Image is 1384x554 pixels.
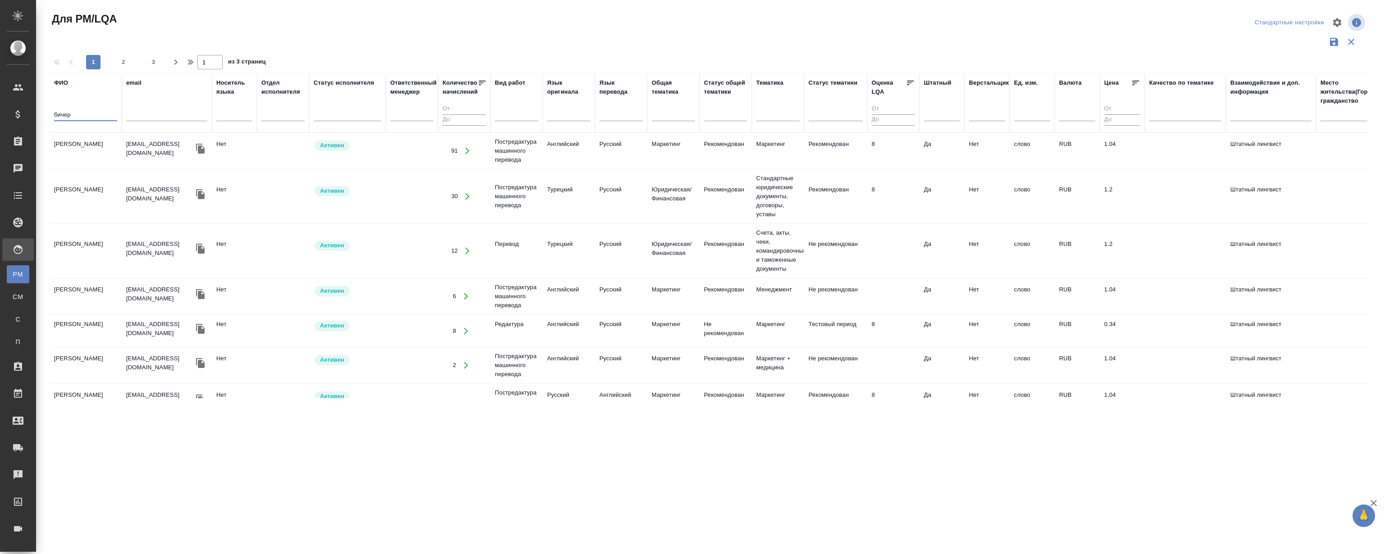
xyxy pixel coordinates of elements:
input: До [872,114,915,126]
td: RUB [1055,181,1100,212]
button: Открыть работы [457,287,475,306]
td: слово [1009,315,1055,347]
p: Штатный лингвист [1230,354,1311,363]
div: Верстальщик [969,78,1009,87]
td: Рекомендован [699,350,752,381]
td: Постредактура машинного перевода [490,347,543,383]
div: 25 [451,397,458,406]
td: Турецкий [543,235,595,267]
button: Скопировать [194,356,207,370]
td: Нет [964,235,1009,267]
td: Рекомендован [699,181,752,212]
td: Маркетинг [647,315,699,347]
td: [PERSON_NAME] [50,135,122,167]
div: Тематика [756,78,783,87]
p: [EMAIL_ADDRESS][DOMAIN_NAME] [126,240,194,258]
td: Нет [212,386,257,418]
td: Нет [212,350,257,381]
td: Нет [964,181,1009,212]
td: слово [1009,386,1055,418]
td: Английский [543,315,595,347]
span: 2 [116,58,131,67]
td: слово [1009,135,1055,167]
td: Не рекомендован [804,235,867,267]
td: слово [1009,181,1055,212]
button: Открыть работы [458,242,477,260]
div: Вид работ [495,78,525,87]
td: 1.04 [1100,281,1145,312]
td: Нет [212,135,257,167]
td: [PERSON_NAME] [50,235,122,267]
p: Активен [320,241,344,250]
td: RUB [1055,281,1100,312]
div: Качество по тематике [1149,78,1214,87]
div: Валюта [1059,78,1082,87]
div: split button [1252,16,1326,30]
div: 8 [453,327,456,336]
div: Количество начислений [443,78,478,96]
div: Носитель языка [216,78,252,96]
button: 3 [146,55,161,69]
td: Английский [595,386,647,418]
div: перевод хороший. Желательно использовать переводчика с редактором, но для несложных заказов возмо... [872,185,915,194]
td: Рекомендован [804,386,867,418]
span: С [11,315,25,324]
div: перевод хороший. Желательно использовать переводчика с редактором, но для несложных заказов возмо... [872,391,915,400]
button: Открыть работы [458,187,477,206]
div: email [126,78,142,87]
td: Русский [595,181,647,212]
div: Рядовой исполнитель: назначай с учетом рейтинга [314,391,381,403]
div: Отдел исполнителя [261,78,305,96]
div: Общая тематика [652,78,695,96]
td: Юридическая/Финансовая [647,235,699,267]
td: 1.2 [1100,235,1145,267]
td: Маркетинг [647,281,699,312]
td: RUB [1055,315,1100,347]
button: Сбросить фильтры [1343,33,1360,50]
input: До [443,114,486,126]
input: До [1104,114,1140,126]
td: Турецкий [543,181,595,212]
div: Рядовой исполнитель: назначай с учетом рейтинга [314,285,381,297]
td: [PERSON_NAME] [50,386,122,418]
td: Перевод [490,235,543,267]
td: Стандартные юридические документы, договоры, уставы [752,169,804,223]
button: Сохранить фильтры [1325,33,1343,50]
p: Штатный лингвист [1230,285,1311,294]
p: Штатный лингвист [1230,185,1311,194]
td: Нет [212,235,257,267]
span: PM [11,270,25,279]
td: Маркетинг + медицина [752,350,804,381]
td: [PERSON_NAME] [50,350,122,381]
td: 1.04 [1100,386,1145,418]
p: Активен [320,141,344,150]
div: Рядовой исполнитель: назначай с учетом рейтинга [314,240,381,252]
td: Рекомендован [699,235,752,267]
div: Оценка LQA [872,78,906,96]
div: Ответственный менеджер [390,78,437,96]
div: 91 [451,146,458,155]
td: Рекомендован [699,281,752,312]
p: Штатный лингвист [1230,391,1311,400]
td: Нет [212,181,257,212]
td: Не рекомендован [804,281,867,312]
div: Рядовой исполнитель: назначай с учетом рейтинга [314,320,381,332]
td: Русский [595,281,647,312]
div: 12 [451,246,458,255]
div: Рядовой исполнитель: назначай с учетом рейтинга [314,140,381,152]
td: Нет [964,386,1009,418]
div: перевод хороший. Желательно использовать переводчика с редактором, но для несложных заказов возмо... [872,140,915,149]
td: RUB [1055,350,1100,381]
p: Штатный лингвист [1230,140,1311,149]
td: Не рекомендован [699,315,752,347]
td: слово [1009,235,1055,267]
input: От [872,104,915,115]
td: 1.04 [1100,350,1145,381]
td: Да [919,315,964,347]
td: Не рекомендован [804,350,867,381]
button: 🙏 [1352,504,1375,527]
p: [EMAIL_ADDRESS][DOMAIN_NAME] [126,354,194,372]
td: Маркетинг [647,135,699,167]
td: Нет [964,135,1009,167]
td: Да [919,350,964,381]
